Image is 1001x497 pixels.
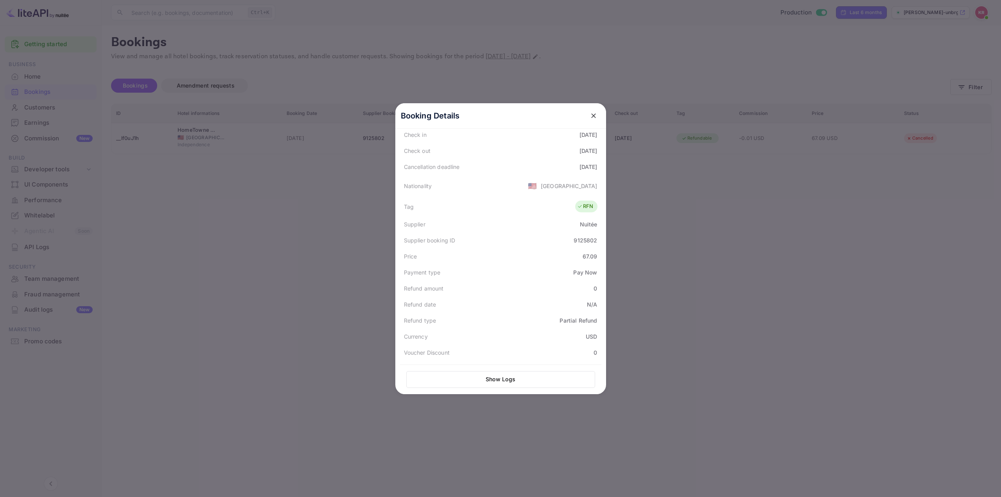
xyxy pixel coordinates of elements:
[406,371,595,388] button: Show Logs
[541,182,597,190] div: [GEOGRAPHIC_DATA]
[404,163,460,171] div: Cancellation deadline
[404,182,432,190] div: Nationality
[404,316,436,325] div: Refund type
[587,109,601,123] button: close
[404,348,450,357] div: Voucher Discount
[528,179,537,193] span: United States
[404,284,444,292] div: Refund amount
[404,236,456,244] div: Supplier booking ID
[580,220,597,228] div: Nuitée
[579,131,597,139] div: [DATE]
[404,332,428,341] div: Currency
[404,300,436,309] div: Refund date
[583,252,597,260] div: 67.09
[404,203,414,211] div: Tag
[404,268,441,276] div: Payment type
[587,300,597,309] div: N/A
[404,252,417,260] div: Price
[401,110,460,122] p: Booking Details
[404,220,425,228] div: Supplier
[594,284,597,292] div: 0
[579,163,597,171] div: [DATE]
[579,147,597,155] div: [DATE]
[560,316,597,325] div: Partial Refund
[404,147,431,155] div: Check out
[573,268,597,276] div: Pay Now
[594,348,597,357] div: 0
[574,236,597,244] div: 9125802
[404,131,427,139] div: Check in
[586,332,597,341] div: USD
[577,203,593,210] div: RFN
